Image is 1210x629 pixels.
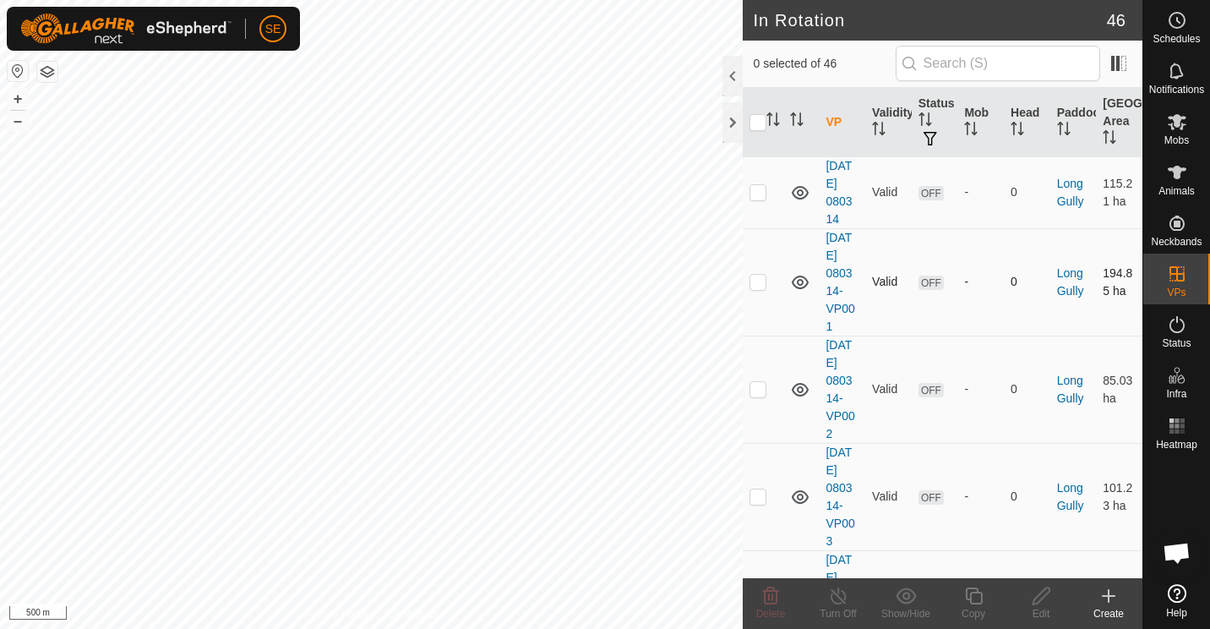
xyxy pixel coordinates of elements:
a: Long Gully [1057,177,1084,208]
a: Help [1143,577,1210,625]
div: - [964,273,997,291]
p-sorticon: Activate to sort [790,115,804,129]
div: Show/Hide [872,606,940,621]
td: 0 [1004,336,1050,443]
p-sorticon: Activate to sort [1103,133,1116,146]
th: Validity [865,88,912,157]
img: Gallagher Logo [20,14,232,44]
button: + [8,89,28,109]
p-sorticon: Activate to sort [872,124,886,138]
td: Valid [865,228,912,336]
th: VP [819,88,865,157]
p-sorticon: Activate to sort [1057,124,1071,138]
span: OFF [918,490,944,505]
a: [DATE] 080314 [826,159,852,226]
span: VPs [1167,287,1185,298]
div: Open chat [1152,528,1202,578]
span: OFF [918,276,944,290]
th: Mob [957,88,1004,157]
span: Schedules [1153,34,1200,44]
td: 0 [1004,228,1050,336]
h2: In Rotation [753,10,1106,30]
span: Neckbands [1151,237,1202,247]
span: Help [1166,608,1187,618]
span: Notifications [1149,85,1204,95]
a: Privacy Policy [305,607,368,622]
td: 194.85 ha [1096,228,1142,336]
div: - [964,488,997,506]
a: [DATE] 080314-VP001 [826,231,854,333]
div: - [964,183,997,201]
span: Heatmap [1156,440,1197,450]
div: Edit [1007,606,1075,621]
button: – [8,111,28,131]
div: - [964,380,997,398]
span: Status [1162,338,1191,348]
span: Infra [1166,389,1186,399]
th: Status [912,88,958,157]
span: Delete [756,608,786,620]
p-sorticon: Activate to sort [1011,124,1024,138]
a: [DATE] 080314-VP003 [826,446,854,548]
p-sorticon: Activate to sort [918,115,932,129]
td: 101.23 ha [1096,443,1142,550]
th: Paddock [1050,88,1097,157]
td: Valid [865,156,912,228]
td: Valid [865,336,912,443]
span: Mobs [1164,135,1189,145]
div: Copy [940,606,1007,621]
button: Map Layers [37,62,57,82]
a: Contact Us [388,607,438,622]
span: SE [265,20,281,38]
td: 0 [1004,156,1050,228]
p-sorticon: Activate to sort [766,115,780,129]
th: Head [1004,88,1050,157]
span: 0 selected of 46 [753,55,895,73]
th: [GEOGRAPHIC_DATA] Area [1096,88,1142,157]
span: Animals [1158,186,1195,196]
div: Turn Off [804,606,872,621]
button: Reset Map [8,61,28,81]
input: Search (S) [896,46,1100,81]
a: [DATE] 080314-VP002 [826,338,854,440]
span: OFF [918,186,944,200]
td: 0 [1004,443,1050,550]
span: OFF [918,383,944,397]
td: 85.03 ha [1096,336,1142,443]
a: Long Gully [1057,481,1084,512]
div: Create [1075,606,1142,621]
span: 46 [1107,8,1126,33]
a: Long Gully [1057,374,1084,405]
a: Long Gully [1057,266,1084,298]
td: Valid [865,443,912,550]
td: 115.21 ha [1096,156,1142,228]
p-sorticon: Activate to sort [964,124,978,138]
